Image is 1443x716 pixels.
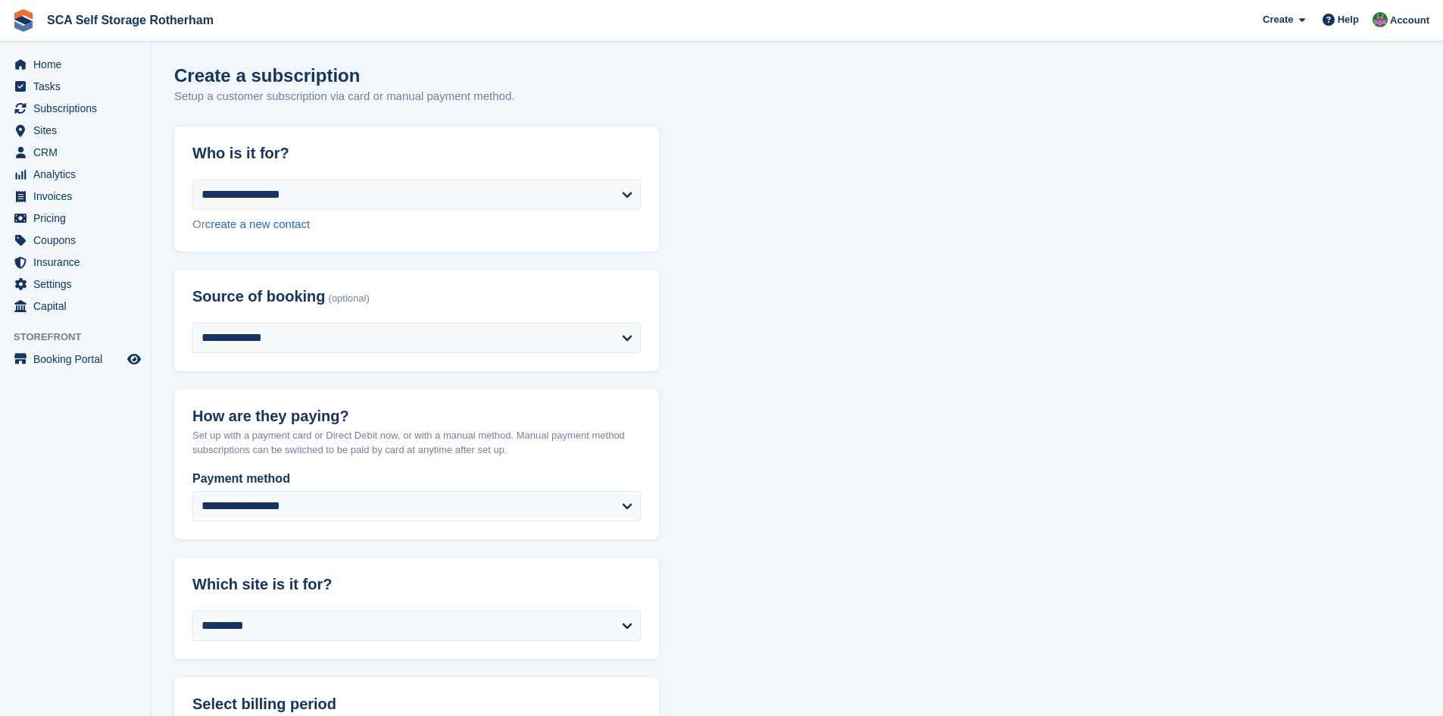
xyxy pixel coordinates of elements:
span: Storefront [14,330,151,345]
span: Source of booking [192,288,326,305]
h1: Create a subscription [174,65,360,86]
span: Pricing [33,208,124,229]
span: Booking Portal [33,349,124,370]
span: Create [1263,12,1293,27]
a: menu [8,164,143,185]
a: menu [8,349,143,370]
span: Sites [33,120,124,141]
a: menu [8,295,143,317]
img: Sarah Race [1373,12,1388,27]
span: Analytics [33,164,124,185]
span: (optional) [329,293,370,305]
span: Settings [33,274,124,295]
a: SCA Self Storage Rotherham [41,8,220,33]
p: Set up with a payment card or Direct Debit now, or with a manual method. Manual payment method su... [192,428,641,458]
span: Coupons [33,230,124,251]
a: menu [8,54,143,75]
a: menu [8,98,143,119]
h2: How are they paying? [192,408,641,425]
h2: Select billing period [192,696,641,713]
a: menu [8,230,143,251]
img: stora-icon-8386f47178a22dfd0bd8f6a31ec36ba5ce8667c1dd55bd0f319d3a0aa187defe.svg [12,9,35,32]
div: Or [192,216,641,233]
a: menu [8,186,143,207]
a: menu [8,142,143,163]
a: Preview store [125,350,143,368]
h2: Who is it for? [192,145,641,162]
h2: Which site is it for? [192,576,641,593]
p: Setup a customer subscription via card or manual payment method. [174,88,514,105]
a: create a new contact [205,217,310,230]
span: Account [1390,13,1429,28]
span: Capital [33,295,124,317]
a: menu [8,274,143,295]
label: Payment method [192,470,641,488]
span: Tasks [33,76,124,97]
a: menu [8,208,143,229]
span: CRM [33,142,124,163]
span: Help [1338,12,1359,27]
span: Home [33,54,124,75]
span: Insurance [33,252,124,273]
span: Subscriptions [33,98,124,119]
a: menu [8,76,143,97]
span: Invoices [33,186,124,207]
a: menu [8,252,143,273]
a: menu [8,120,143,141]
